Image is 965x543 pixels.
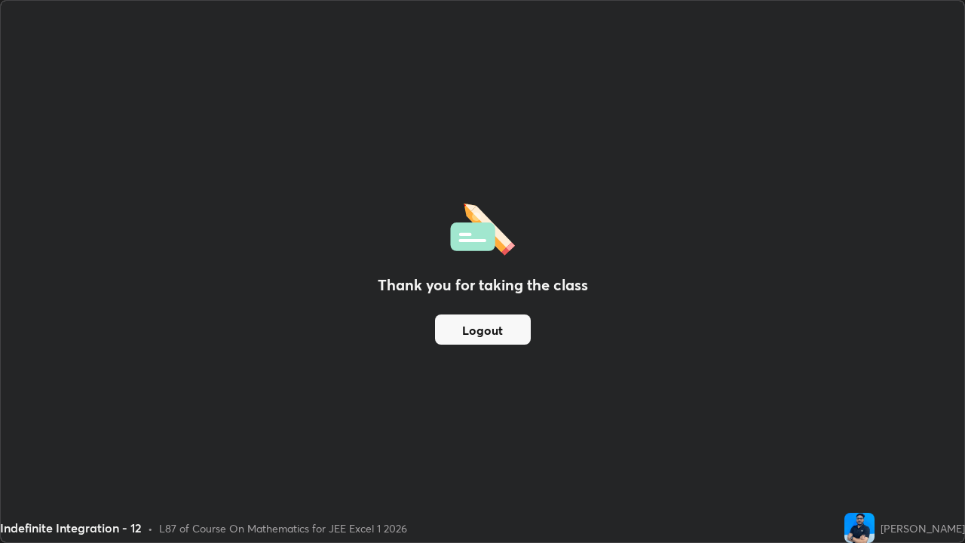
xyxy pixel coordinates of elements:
img: ab24a058a92a4a82a9f905d27f7b9411.jpg [844,513,875,543]
div: [PERSON_NAME] [881,520,965,536]
button: Logout [435,314,531,345]
img: offlineFeedback.1438e8b3.svg [450,198,515,256]
h2: Thank you for taking the class [378,274,588,296]
div: • [148,520,153,536]
div: L87 of Course On Mathematics for JEE Excel 1 2026 [159,520,407,536]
